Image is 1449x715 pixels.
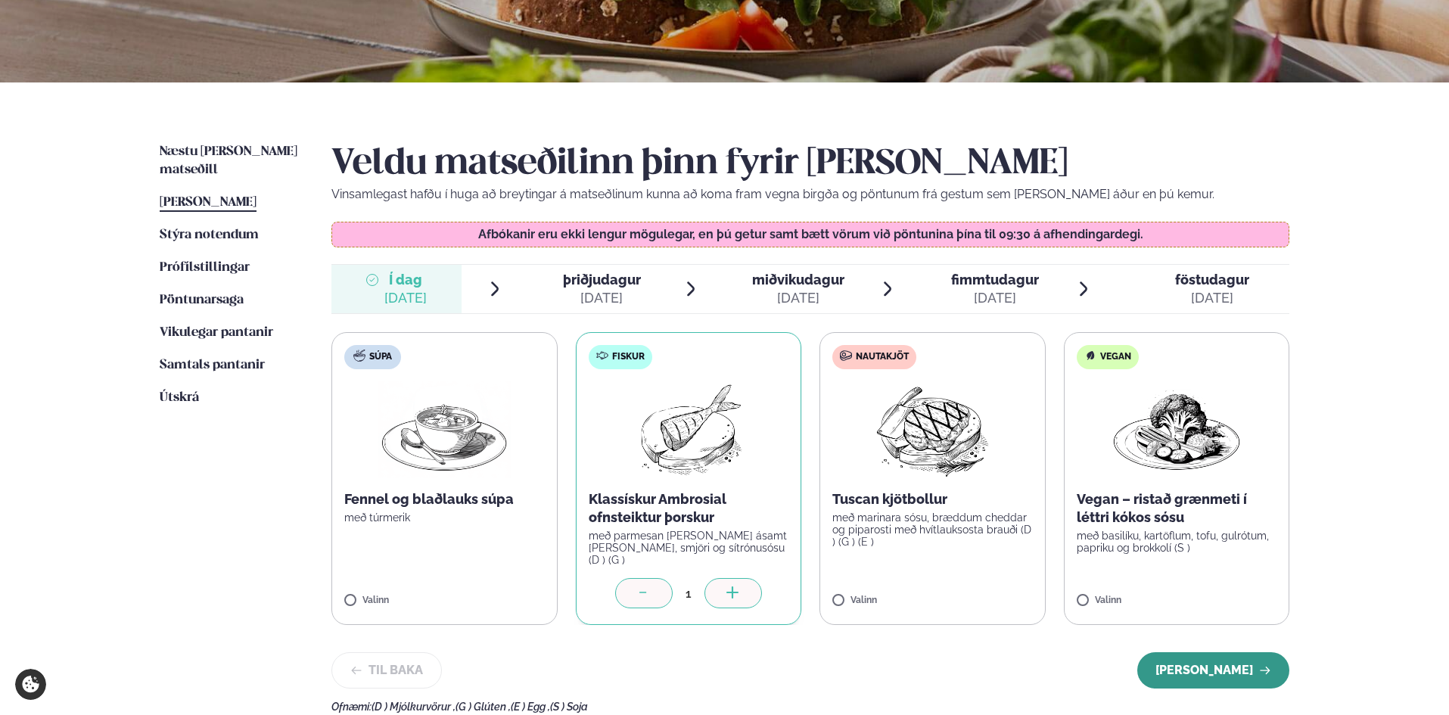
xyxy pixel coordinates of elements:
div: 1 [673,585,704,602]
p: með basilíku, kartöflum, tofu, gulrótum, papriku og brokkolí (S ) [1077,530,1277,554]
a: [PERSON_NAME] [160,194,257,212]
span: föstudagur [1175,272,1249,288]
p: Tuscan kjötbollur [832,490,1033,508]
span: miðvikudagur [752,272,844,288]
span: (E ) Egg , [511,701,550,713]
span: Í dag [384,271,427,289]
span: (S ) Soja [550,701,588,713]
span: Prófílstillingar [160,261,250,274]
span: fimmtudagur [951,272,1039,288]
a: Prófílstillingar [160,259,250,277]
img: Vegan.svg [1084,350,1096,362]
span: (G ) Glúten , [456,701,511,713]
img: soup.svg [353,350,365,362]
div: [DATE] [384,289,427,307]
p: Klassískur Ambrosial ofnsteiktur þorskur [589,490,789,527]
img: Fish.png [621,381,755,478]
div: [DATE] [752,289,844,307]
p: Vegan – ristað grænmeti í léttri kókos sósu [1077,490,1277,527]
a: Pöntunarsaga [160,291,244,309]
span: Pöntunarsaga [160,294,244,306]
div: [DATE] [563,289,641,307]
span: Næstu [PERSON_NAME] matseðill [160,145,297,176]
span: Vikulegar pantanir [160,326,273,339]
div: Ofnæmi: [331,701,1289,713]
img: Soup.png [378,381,511,478]
p: Vinsamlegast hafðu í huga að breytingar á matseðlinum kunna að koma fram vegna birgða og pöntunum... [331,185,1289,204]
span: þriðjudagur [563,272,641,288]
p: með marinara sósu, bræddum cheddar og piparosti með hvítlauksosta brauði (D ) (G ) (E ) [832,511,1033,548]
a: Vikulegar pantanir [160,324,273,342]
p: með túrmerik [344,511,545,524]
span: Samtals pantanir [160,359,265,371]
p: með parmesan [PERSON_NAME] ásamt [PERSON_NAME], smjöri og sítrónusósu (D ) (G ) [589,530,789,566]
img: Vegan.png [1110,381,1243,478]
span: Súpa [369,351,392,363]
a: Útskrá [160,389,199,407]
a: Samtals pantanir [160,356,265,375]
img: fish.svg [596,350,608,362]
a: Næstu [PERSON_NAME] matseðill [160,143,301,179]
a: Stýra notendum [160,226,259,244]
span: Útskrá [160,391,199,404]
button: [PERSON_NAME] [1137,652,1289,689]
span: Stýra notendum [160,228,259,241]
span: Nautakjöt [856,351,909,363]
span: Vegan [1100,351,1131,363]
h2: Veldu matseðilinn þinn fyrir [PERSON_NAME] [331,143,1289,185]
p: Fennel og blaðlauks súpa [344,490,545,508]
div: [DATE] [1175,289,1249,307]
img: Beef-Meat.png [866,381,1000,478]
span: [PERSON_NAME] [160,196,257,209]
span: (D ) Mjólkurvörur , [372,701,456,713]
p: Afbókanir eru ekki lengur mögulegar, en þú getur samt bætt vörum við pöntunina þína til 09:30 á a... [347,228,1274,241]
span: Fiskur [612,351,645,363]
a: Cookie settings [15,669,46,700]
button: Til baka [331,652,442,689]
img: beef.svg [840,350,852,362]
div: [DATE] [951,289,1039,307]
